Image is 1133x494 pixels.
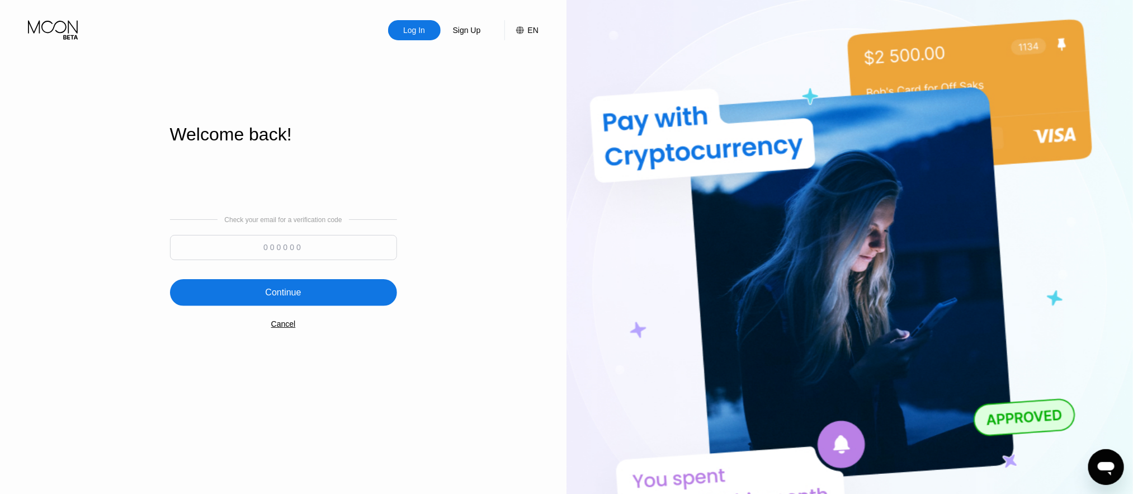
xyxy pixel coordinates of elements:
[528,26,539,35] div: EN
[170,235,397,260] input: 000000
[452,25,482,36] div: Sign Up
[402,25,426,36] div: Log In
[224,216,342,224] div: Check your email for a verification code
[170,279,397,306] div: Continue
[504,20,539,40] div: EN
[1088,449,1124,485] iframe: Button to launch messaging window
[441,20,493,40] div: Sign Up
[271,319,296,328] div: Cancel
[170,124,397,145] div: Welcome back!
[388,20,441,40] div: Log In
[265,287,301,298] div: Continue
